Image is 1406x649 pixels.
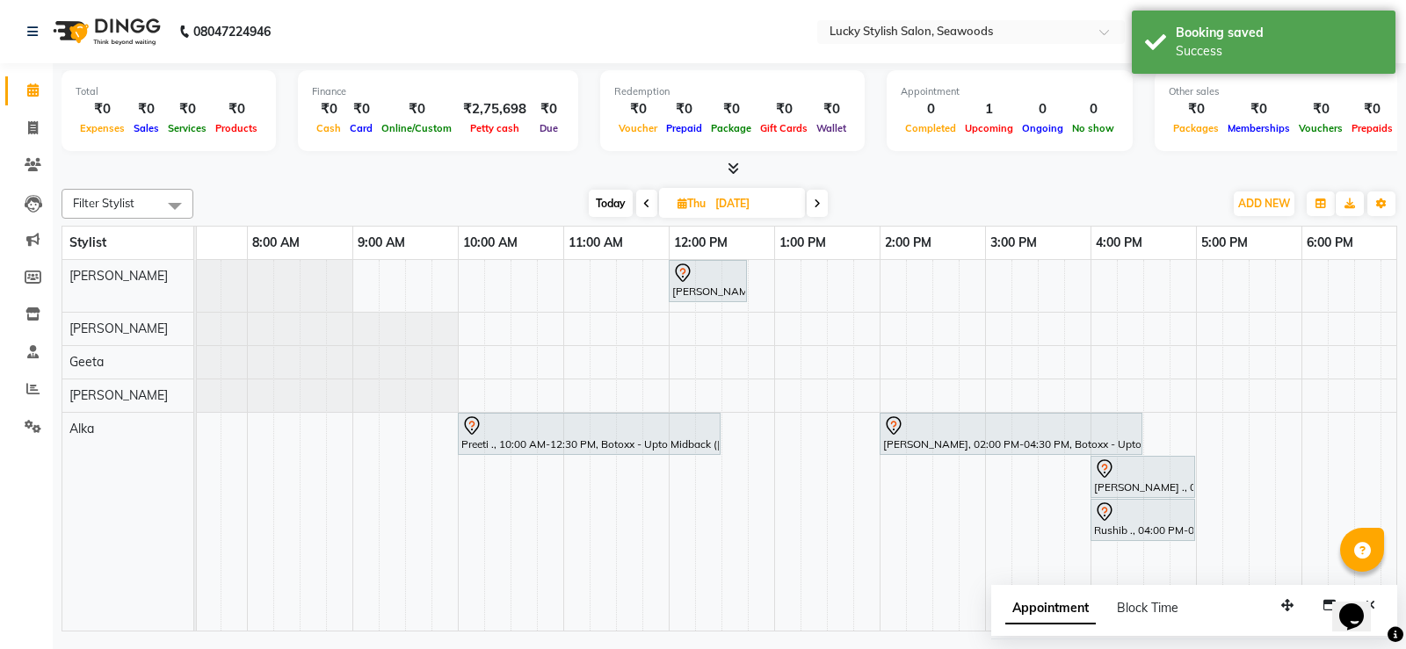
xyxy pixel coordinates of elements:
span: No show [1068,122,1119,134]
div: ₹0 [312,99,345,119]
span: Upcoming [960,122,1018,134]
input: 2025-09-04 [710,191,798,217]
span: Thu [673,197,710,210]
span: Memberships [1223,122,1294,134]
span: Gift Cards [756,122,812,134]
span: Products [211,122,262,134]
div: ₹0 [1294,99,1347,119]
div: ₹0 [756,99,812,119]
div: [PERSON_NAME], 12:00 PM-12:45 PM, Hair Cut - Advance Haircut ([DEMOGRAPHIC_DATA]) [670,263,745,299]
span: Sales [129,122,163,134]
span: Voucher [614,122,662,134]
div: ₹0 [377,99,456,119]
div: ₹0 [662,99,707,119]
div: Preeti ., 10:00 AM-12:30 PM, Botoxx - Upto Midback ([DEMOGRAPHIC_DATA]) [460,415,719,452]
span: Alka [69,421,94,436]
span: Card [345,122,377,134]
div: ₹2,75,698 [456,99,533,119]
iframe: chat widget [1332,579,1388,631]
div: ₹0 [129,99,163,119]
div: Appointment [901,84,1119,99]
div: Total [76,84,262,99]
span: Prepaid [662,122,707,134]
a: 9:00 AM [353,230,409,256]
span: Completed [901,122,960,134]
span: Geeta [69,354,104,370]
a: 8:00 AM [248,230,304,256]
span: Due [535,122,562,134]
span: Appointment [1005,593,1096,624]
span: Petty cash [466,122,524,134]
a: 11:00 AM [564,230,627,256]
span: Filter Stylist [73,196,134,210]
span: ADD NEW [1238,197,1290,210]
span: [PERSON_NAME] [69,387,168,403]
span: [PERSON_NAME] [69,268,168,284]
div: Finance [312,84,564,99]
button: ADD NEW [1234,191,1294,216]
div: ₹0 [533,99,564,119]
div: 0 [1018,99,1068,119]
div: Redemption [614,84,851,99]
span: Wallet [812,122,851,134]
a: 6:00 PM [1302,230,1358,256]
div: ₹0 [1223,99,1294,119]
b: 08047224946 [193,7,271,56]
span: Packages [1169,122,1223,134]
span: Stylist [69,234,106,250]
a: 4:00 PM [1091,230,1147,256]
span: Block Time [1117,600,1178,616]
div: 0 [901,99,960,119]
a: 12:00 PM [670,230,732,256]
div: ₹0 [1347,99,1397,119]
div: ₹0 [163,99,211,119]
div: [PERSON_NAME] ., 04:00 PM-05:00 PM, Spa - Protein Rush ([DEMOGRAPHIC_DATA]) [1092,458,1193,495]
a: 5:00 PM [1197,230,1252,256]
div: Success [1176,42,1382,61]
div: ₹0 [614,99,662,119]
div: ₹0 [345,99,377,119]
img: logo [45,7,165,56]
a: 2:00 PM [881,230,936,256]
span: Expenses [76,122,129,134]
div: Booking saved [1176,24,1382,42]
div: 1 [960,99,1018,119]
div: [PERSON_NAME], 02:00 PM-04:30 PM, Botoxx - Upto Midback ([DEMOGRAPHIC_DATA]) [881,415,1141,452]
span: Services [163,122,211,134]
div: ₹0 [812,99,851,119]
span: Prepaids [1347,122,1397,134]
span: Vouchers [1294,122,1347,134]
span: [PERSON_NAME] [69,321,168,336]
span: Today [589,190,633,217]
span: Cash [312,122,345,134]
a: 10:00 AM [459,230,522,256]
div: ₹0 [707,99,756,119]
div: ₹0 [76,99,129,119]
a: 3:00 PM [986,230,1041,256]
span: Ongoing [1018,122,1068,134]
div: Rushib ., 04:00 PM-05:00 PM, Facial - Argan Oil Gold Facial ([DEMOGRAPHIC_DATA]) [1092,501,1193,538]
div: ₹0 [211,99,262,119]
div: ₹0 [1169,99,1223,119]
a: 1:00 PM [775,230,830,256]
div: 0 [1068,99,1119,119]
span: Package [707,122,756,134]
span: Online/Custom [377,122,456,134]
